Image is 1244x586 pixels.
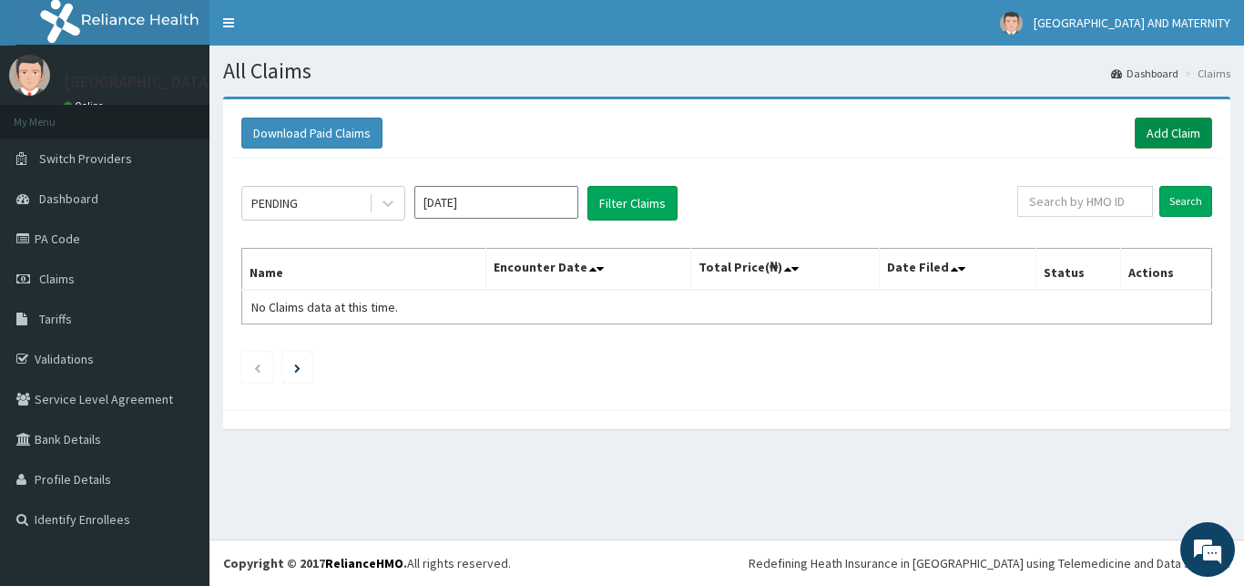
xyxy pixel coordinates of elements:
div: Redefining Heath Insurance in [GEOGRAPHIC_DATA] using Telemedicine and Data Science! [749,554,1230,572]
a: Previous page [253,359,261,375]
footer: All rights reserved. [209,540,1244,586]
input: Search by HMO ID [1017,186,1153,217]
input: Search [1159,186,1212,217]
p: [GEOGRAPHIC_DATA] AND MATERNITY [64,74,331,90]
a: RelianceHMO [325,555,403,571]
th: Status [1036,249,1121,291]
th: Name [242,249,486,291]
th: Total Price(₦) [690,249,880,291]
button: Filter Claims [587,186,678,221]
span: Tariffs [39,311,72,327]
span: Claims [39,271,75,287]
a: Add Claim [1135,118,1212,149]
span: Dashboard [39,190,98,207]
span: Switch Providers [39,150,132,167]
img: User Image [1000,12,1023,35]
div: PENDING [251,194,298,212]
th: Actions [1120,249,1211,291]
li: Claims [1180,66,1230,81]
span: No Claims data at this time. [251,299,398,315]
img: User Image [9,55,50,96]
span: [GEOGRAPHIC_DATA] AND MATERNITY [1034,15,1230,31]
strong: Copyright © 2017 . [223,555,407,571]
th: Encounter Date [486,249,690,291]
a: Online [64,99,107,112]
h1: All Claims [223,59,1230,83]
th: Date Filed [880,249,1036,291]
a: Dashboard [1111,66,1178,81]
input: Select Month and Year [414,186,578,219]
a: Next page [294,359,301,375]
button: Download Paid Claims [241,118,382,149]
